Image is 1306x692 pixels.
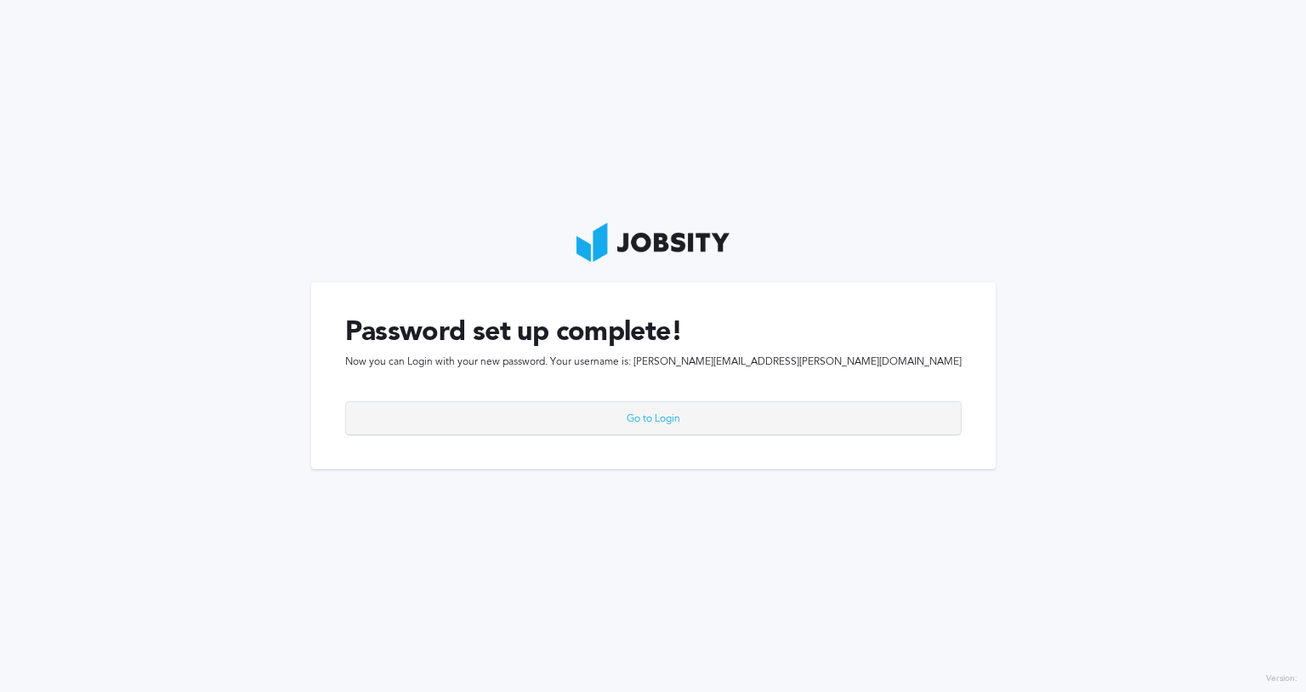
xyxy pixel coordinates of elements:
h1: Password set up complete! [345,316,962,348]
div: Go to Login [346,402,961,436]
span: Now you can Login with your new password. Your username is: [PERSON_NAME][EMAIL_ADDRESS][PERSON_N... [345,356,962,368]
button: Go to Login [345,401,962,435]
label: Version: [1266,674,1297,684]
